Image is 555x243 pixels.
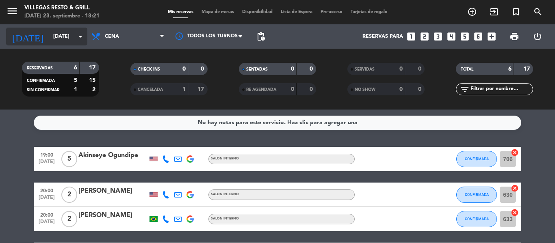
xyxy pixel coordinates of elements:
span: SENTADAS [246,67,268,71]
strong: 17 [523,66,531,72]
button: CONFIRMADA [456,211,497,227]
strong: 0 [399,66,403,72]
i: filter_list [460,84,470,94]
i: power_settings_new [533,32,542,41]
i: exit_to_app [489,7,499,17]
span: TOTAL [461,67,473,71]
span: SALON INTERNO [211,157,239,160]
span: Reservas para [362,34,403,39]
span: CONFIRMADA [465,217,489,221]
span: SALON INTERNO [211,193,239,196]
span: CANCELADA [138,88,163,92]
div: Villegas Resto & Grill [24,4,100,12]
span: CONFIRMADA [27,79,55,83]
i: arrow_drop_down [76,32,85,41]
button: menu [6,5,18,20]
strong: 0 [310,86,314,92]
i: looks_6 [473,31,483,42]
i: cancel [511,184,519,192]
img: google-logo.png [186,215,194,223]
i: looks_5 [460,31,470,42]
span: Cena [105,34,119,39]
span: 20:00 [37,185,57,195]
span: CONFIRMADA [465,157,489,161]
i: add_circle_outline [467,7,477,17]
div: [DATE] 23. septiembre - 18:21 [24,12,100,20]
span: Disponibilidad [238,10,277,14]
span: print [509,32,519,41]
span: Mis reservas [164,10,197,14]
strong: 0 [182,66,186,72]
span: [DATE] [37,219,57,228]
strong: 6 [74,65,77,71]
strong: 0 [310,66,314,72]
div: [PERSON_NAME] [78,210,147,221]
div: LOG OUT [526,24,549,49]
span: SIN CONFIRMAR [27,88,59,92]
strong: 17 [89,65,97,71]
strong: 15 [89,77,97,83]
span: [DATE] [37,159,57,168]
i: looks_4 [446,31,457,42]
span: 2 [61,211,77,227]
button: CONFIRMADA [456,151,497,167]
i: menu [6,5,18,17]
strong: 0 [201,66,206,72]
strong: 5 [74,77,77,83]
i: add_box [486,31,497,42]
span: 2 [61,187,77,203]
span: 5 [61,151,77,167]
i: [DATE] [6,28,49,45]
span: Pre-acceso [317,10,347,14]
strong: 1 [182,86,186,92]
div: No hay notas para este servicio. Haz clic para agregar una [198,118,358,127]
span: SALON INTERNO [211,217,239,220]
strong: 0 [418,66,423,72]
strong: 2 [92,87,97,92]
span: CONFIRMADA [465,192,489,197]
span: 20:00 [37,210,57,219]
input: Filtrar por nombre... [470,85,533,94]
span: Mapa de mesas [197,10,238,14]
span: [DATE] [37,195,57,204]
img: google-logo.png [186,155,194,163]
span: 19:00 [37,150,57,159]
i: looks_one [406,31,416,42]
i: search [533,7,543,17]
i: looks_two [419,31,430,42]
i: turned_in_not [511,7,521,17]
strong: 0 [291,66,294,72]
span: NO SHOW [355,88,375,92]
i: cancel [511,209,519,217]
span: RE AGENDADA [246,88,276,92]
span: Tarjetas de regalo [347,10,392,14]
strong: 0 [291,86,294,92]
span: CHECK INS [138,67,160,71]
strong: 0 [418,86,423,92]
button: CONFIRMADA [456,187,497,203]
i: cancel [511,148,519,157]
div: Akinseye Ogundipe [78,150,147,161]
strong: 0 [399,86,403,92]
img: google-logo.png [186,191,194,198]
span: SERVIDAS [355,67,375,71]
strong: 17 [197,86,206,92]
span: RESERVADAS [27,66,53,70]
span: pending_actions [256,32,266,41]
i: looks_3 [433,31,443,42]
span: Lista de Espera [277,10,317,14]
div: [PERSON_NAME] [78,186,147,196]
strong: 1 [74,87,77,92]
strong: 6 [508,66,512,72]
